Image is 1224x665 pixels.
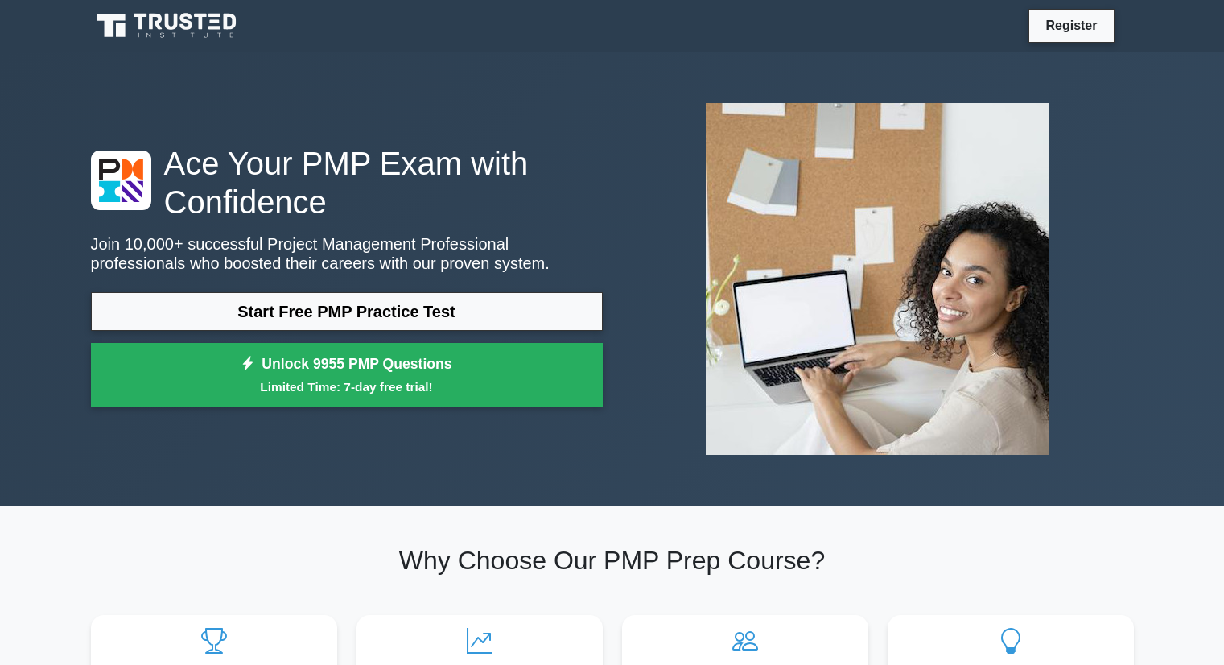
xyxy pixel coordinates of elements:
p: Join 10,000+ successful Project Management Professional professionals who boosted their careers w... [91,234,603,273]
a: Start Free PMP Practice Test [91,292,603,331]
a: Register [1036,15,1107,35]
a: Unlock 9955 PMP QuestionsLimited Time: 7-day free trial! [91,343,603,407]
h2: Why Choose Our PMP Prep Course? [91,545,1134,576]
small: Limited Time: 7-day free trial! [111,378,583,396]
h1: Ace Your PMP Exam with Confidence [91,144,603,221]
